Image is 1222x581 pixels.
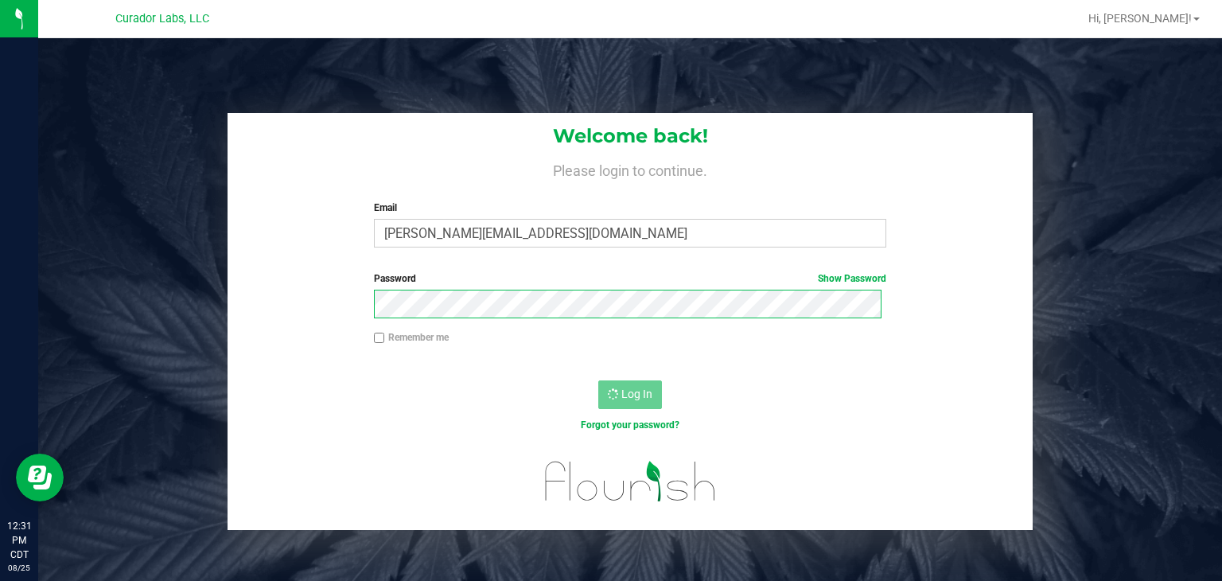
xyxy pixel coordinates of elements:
img: flourish_logo.svg [530,449,731,513]
a: Show Password [818,273,886,284]
button: Log In [598,380,662,409]
span: Curador Labs, LLC [115,12,209,25]
span: Password [374,273,416,284]
h4: Please login to continue. [228,159,1033,178]
h1: Welcome back! [228,126,1033,146]
label: Email [374,201,887,215]
p: 12:31 PM CDT [7,519,31,562]
input: Remember me [374,333,385,344]
span: Hi, [PERSON_NAME]! [1088,12,1192,25]
iframe: Resource center [16,454,64,501]
label: Remember me [374,330,449,345]
p: 08/25 [7,562,31,574]
span: Log In [621,388,652,400]
a: Forgot your password? [581,419,679,431]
